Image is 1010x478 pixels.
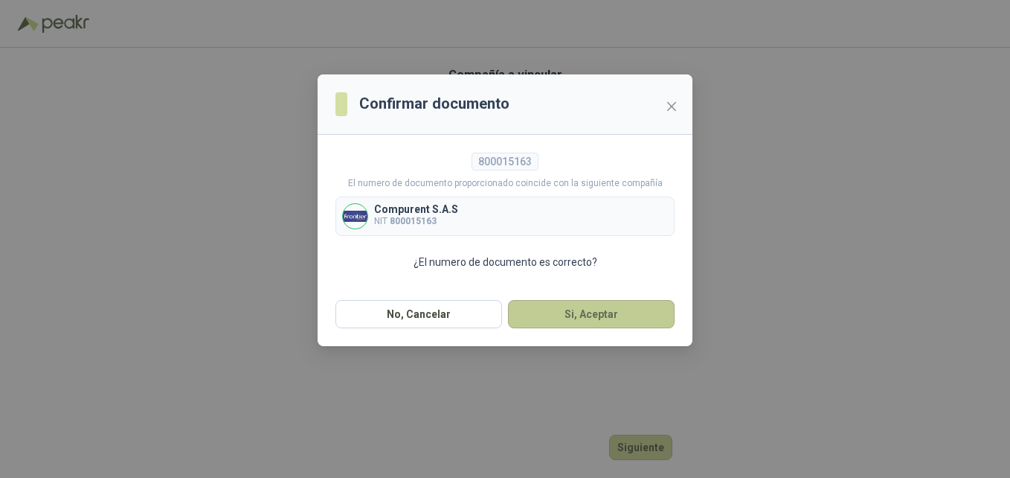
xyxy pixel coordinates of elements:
b: 800015163 [390,216,437,226]
p: NIT [374,214,458,229]
p: ¿El numero de documento es correcto? [335,254,675,270]
button: No, Cancelar [335,300,502,328]
div: 800015163 [472,153,538,171]
button: Close [660,95,683,118]
h3: Confirmar documento [359,92,509,115]
p: El numero de documento proporcionado coincide con la siguiente compañía [335,176,675,191]
p: Compurent S.A.S [374,204,458,214]
span: close [666,101,678,112]
img: Company Logo [343,204,367,229]
button: Si, Aceptar [508,300,675,328]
